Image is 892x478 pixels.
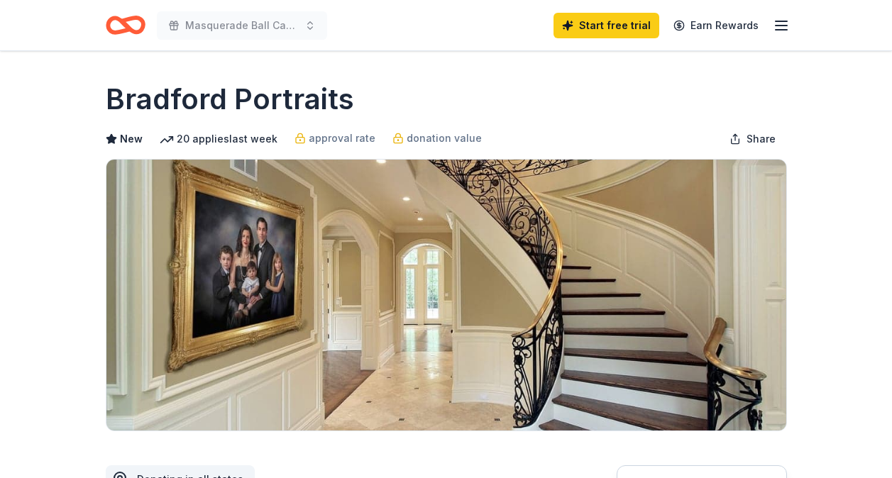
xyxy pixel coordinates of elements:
[160,130,277,148] div: 20 applies last week
[554,13,659,38] a: Start free trial
[392,130,482,147] a: donation value
[309,130,375,147] span: approval rate
[106,9,145,42] a: Home
[294,130,375,147] a: approval rate
[718,125,787,153] button: Share
[120,130,143,148] span: New
[106,79,354,119] h1: Bradford Portraits
[665,13,767,38] a: Earn Rewards
[185,17,299,34] span: Masquerade Ball Casino Night
[747,130,776,148] span: Share
[157,11,327,40] button: Masquerade Ball Casino Night
[407,130,482,147] span: donation value
[106,160,786,430] img: Image for Bradford Portraits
